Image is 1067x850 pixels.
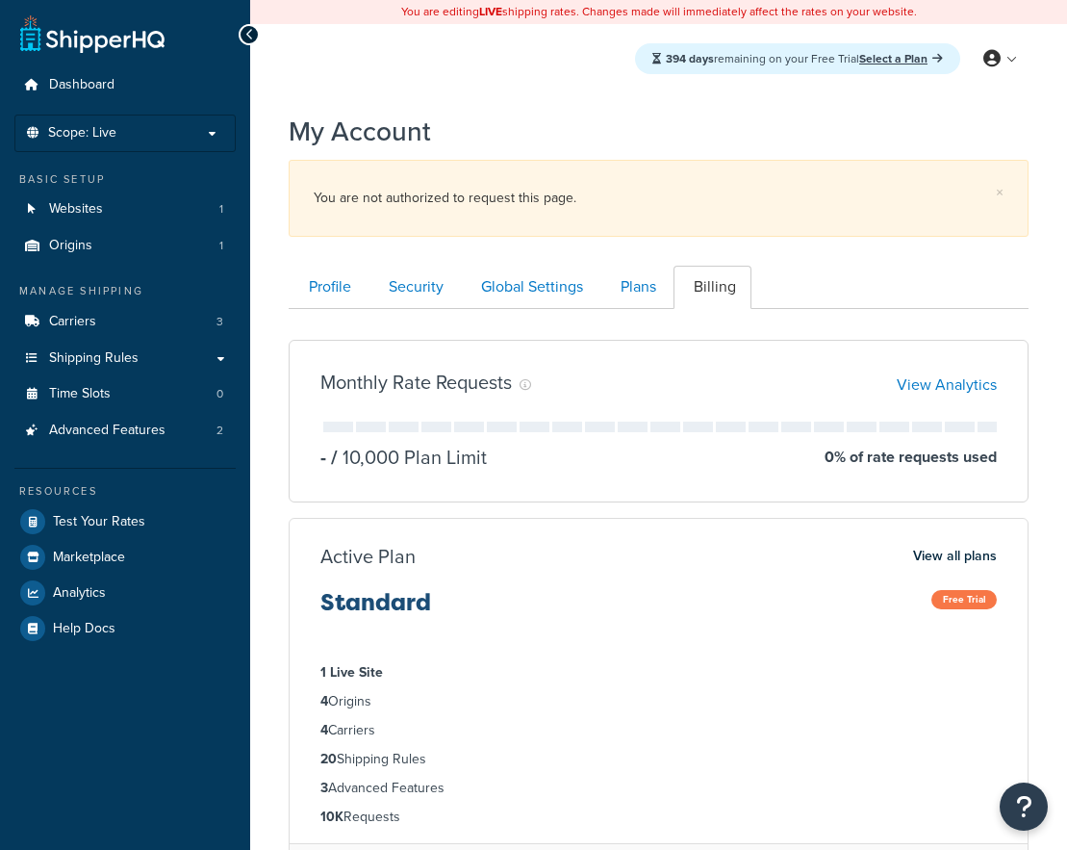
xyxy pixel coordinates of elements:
h3: Active Plan [320,546,416,567]
a: Carriers 3 [14,304,236,340]
span: Marketplace [53,550,125,566]
li: Carriers [320,720,997,741]
a: Plans [600,266,672,309]
a: Time Slots 0 [14,376,236,412]
span: Time Slots [49,386,111,402]
a: × [996,185,1003,200]
a: Profile [289,266,367,309]
a: Analytics [14,576,236,610]
span: Websites [49,201,103,218]
span: Dashboard [49,77,114,93]
div: remaining on your Free Trial [635,43,960,74]
span: Carriers [49,314,96,330]
a: Marketplace [14,540,236,575]
span: 1 [219,238,223,254]
span: Origins [49,238,92,254]
p: - [320,444,326,471]
h3: Standard [320,590,431,631]
a: Help Docs [14,611,236,646]
li: Origins [320,691,997,712]
strong: 20 [320,749,337,769]
a: Advanced Features 2 [14,413,236,449]
span: Analytics [53,585,106,602]
span: 1 [219,201,223,218]
a: View Analytics [897,373,997,396]
span: Free Trial [931,590,997,609]
li: Origins [14,228,236,264]
h3: Monthly Rate Requests [320,372,512,393]
span: 2 [216,423,223,439]
div: Basic Setup [14,171,236,188]
a: View all plans [913,544,997,569]
a: ShipperHQ Home [20,14,165,53]
span: Advanced Features [49,423,165,439]
li: Advanced Features [14,413,236,449]
span: Scope: Live [48,125,116,142]
a: Global Settings [461,266,598,309]
h1: My Account [289,113,431,150]
a: Billing [673,266,751,309]
div: Resources [14,483,236,500]
p: 0 % of rate requests used [825,444,997,471]
div: Manage Shipping [14,283,236,299]
a: Test Your Rates [14,504,236,539]
span: 3 [216,314,223,330]
span: 0 [216,386,223,402]
a: Shipping Rules [14,341,236,376]
li: Carriers [14,304,236,340]
li: Time Slots [14,376,236,412]
li: Requests [320,807,997,828]
a: Origins 1 [14,228,236,264]
div: You are not authorized to request this page. [314,185,1003,212]
strong: 4 [320,691,328,711]
strong: 10K [320,807,343,827]
span: / [331,443,338,472]
strong: 4 [320,720,328,740]
a: Select a Plan [859,50,943,67]
li: Shipping Rules [320,749,997,770]
span: Test Your Rates [53,514,145,530]
a: Security [368,266,459,309]
strong: 394 days [666,50,714,67]
strong: 3 [320,778,328,798]
p: 10,000 Plan Limit [326,444,487,471]
li: Websites [14,192,236,227]
li: Advanced Features [320,778,997,799]
a: Websites 1 [14,192,236,227]
button: Open Resource Center [1000,783,1048,831]
b: LIVE [479,3,502,20]
strong: 1 Live Site [320,662,383,683]
a: Dashboard [14,67,236,103]
span: Shipping Rules [49,350,139,367]
span: Help Docs [53,621,115,637]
